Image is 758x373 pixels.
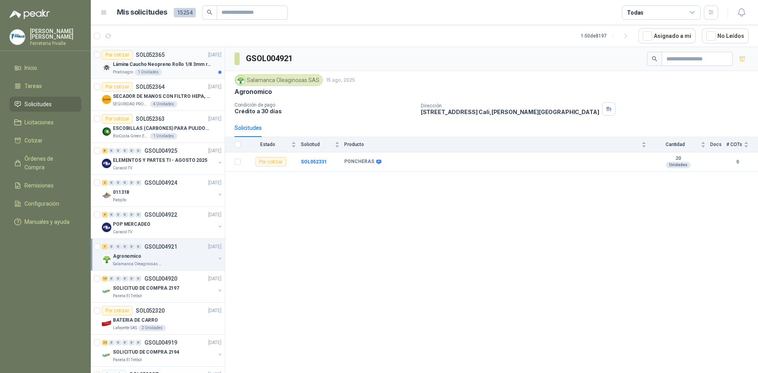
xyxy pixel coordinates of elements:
[115,148,121,154] div: 0
[627,8,644,17] div: Todas
[135,244,141,249] div: 0
[109,212,114,217] div: 0
[91,47,225,79] a: Por cotizarSOL052365[DATE] Company LogoLámina Caucho Neopreno Rollo 1/8 3mm rollo x 10MProdinagro...
[113,61,211,68] p: Lámina Caucho Neopreno Rollo 1/8 3mm rollo x 10M
[726,158,749,166] b: 0
[135,276,141,281] div: 0
[122,180,128,186] div: 0
[702,28,749,43] button: No Leídos
[113,69,133,75] p: Prodinagro
[235,88,272,96] p: Agronomico
[246,142,290,147] span: Estado
[129,212,135,217] div: 0
[207,9,212,15] span: search
[102,319,111,328] img: Company Logo
[113,253,141,260] p: Agronomico
[208,83,221,91] p: [DATE]
[9,214,81,229] a: Manuales y ayuda
[208,51,221,59] p: [DATE]
[666,162,690,168] div: Unidades
[235,124,262,132] div: Solicitudes
[9,97,81,112] a: Solicitudes
[102,274,223,299] a: 10 0 0 0 0 0 GSOL004920[DATE] Company LogoSOLICITUD DE COMPRA 2197Panela El Trébol
[113,349,179,356] p: SOLICITUD DE COMPRA 2194
[9,151,81,175] a: Órdenes de Compra
[113,125,211,132] p: ESCOBILLAS (CARBONES) PARA PULIDORA DEWALT
[113,285,179,292] p: SOLICITUD DE COMPRA 2197
[135,148,141,154] div: 0
[102,212,108,217] div: 4
[24,82,42,90] span: Tareas
[113,165,132,171] p: Caracol TV
[115,276,121,281] div: 0
[651,142,699,147] span: Cantidad
[301,159,327,165] a: SOL052331
[115,212,121,217] div: 0
[122,148,128,154] div: 0
[109,340,114,345] div: 0
[113,357,142,363] p: Panela El Trébol
[235,108,415,114] p: Crédito a 30 días
[102,351,111,360] img: Company Logo
[24,100,52,109] span: Solicitudes
[113,317,158,324] p: BATERIA DE CARRO
[113,101,148,107] p: SEGURIDAD PROVISER LTDA
[9,9,50,19] img: Logo peakr
[102,255,111,264] img: Company Logo
[102,95,111,104] img: Company Logo
[421,109,599,115] p: [STREET_ADDRESS] Cali , [PERSON_NAME][GEOGRAPHIC_DATA]
[109,148,114,154] div: 0
[208,115,221,123] p: [DATE]
[109,180,114,186] div: 0
[208,339,221,347] p: [DATE]
[113,221,150,228] p: POP MERCADEO
[144,340,177,345] p: GSOL004919
[144,180,177,186] p: GSOL004924
[9,79,81,94] a: Tareas
[102,276,108,281] div: 10
[208,275,221,283] p: [DATE]
[102,338,223,363] a: 22 0 0 0 0 0 GSOL004919[DATE] Company LogoSOLICITUD DE COMPRA 2194Panela El Trébol
[122,212,128,217] div: 0
[235,102,415,108] p: Condición de pago
[10,30,25,45] img: Company Logo
[135,69,162,75] div: 1 Unidades
[236,76,245,84] img: Company Logo
[102,50,133,60] div: Por cotizar
[102,340,108,345] div: 22
[91,111,225,143] a: Por cotizarSOL052363[DATE] Company LogoESCOBILLAS (CARBONES) PARA PULIDORA DEWALTBioCosta Green E...
[174,8,196,17] span: 15254
[136,308,165,313] p: SOL052320
[129,340,135,345] div: 0
[102,82,133,92] div: Por cotizar
[581,30,632,42] div: 1 - 50 de 8197
[24,64,37,72] span: Inicio
[24,154,74,172] span: Órdenes de Compra
[144,276,177,281] p: GSOL004920
[135,212,141,217] div: 0
[129,276,135,281] div: 0
[115,244,121,249] div: 0
[9,115,81,130] a: Licitaciones
[102,242,223,267] a: 1 0 0 0 0 0 GSOL004921[DATE] Company LogoAgronomicoSalamanca Oleaginosas SAS
[102,287,111,296] img: Company Logo
[102,63,111,72] img: Company Logo
[109,244,114,249] div: 0
[91,303,225,335] a: Por cotizarSOL052320[DATE] Company LogoBATERIA DE CARROLafayette SAS2 Unidades
[91,79,225,111] a: Por cotizarSOL052364[DATE] Company LogoSECADOR DE MANOS CON FILTRO HEPA, SECADO RAPIDOSEGURIDAD P...
[102,210,223,235] a: 4 0 0 0 0 0 GSOL004922[DATE] Company LogoPOP MERCADEOCaracol TV
[129,244,135,249] div: 0
[102,244,108,249] div: 1
[9,196,81,211] a: Configuración
[113,197,126,203] p: Patojito
[122,340,128,345] div: 0
[208,147,221,155] p: [DATE]
[24,118,54,127] span: Licitaciones
[344,137,651,152] th: Producto
[122,276,128,281] div: 0
[208,243,221,251] p: [DATE]
[651,156,705,162] b: 20
[113,93,211,100] p: SECADOR DE MANOS CON FILTRO HEPA, SECADO RAPIDO
[139,325,166,331] div: 2 Unidades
